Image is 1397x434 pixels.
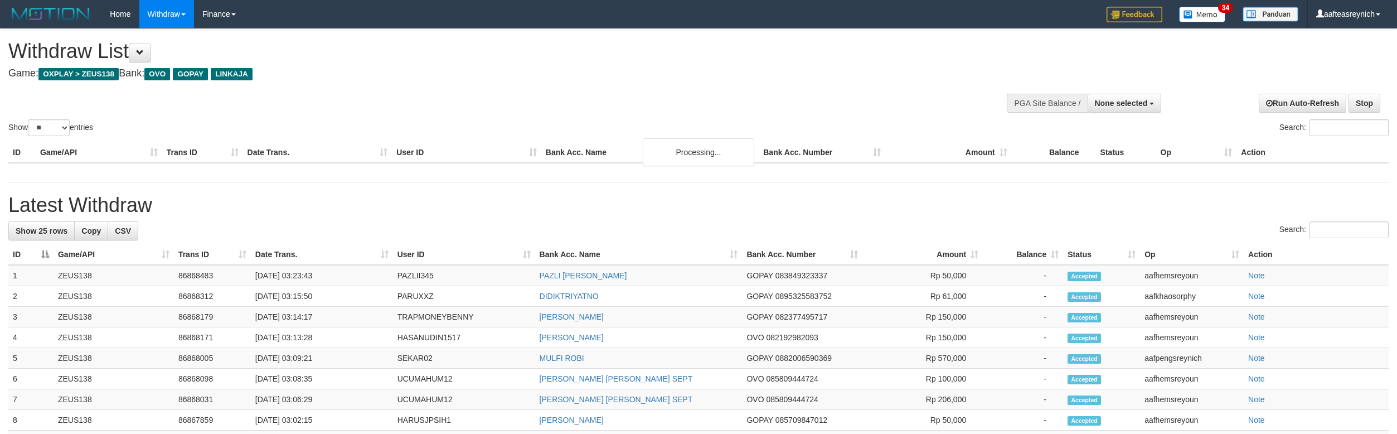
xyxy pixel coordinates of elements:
td: 3 [8,307,54,327]
th: Game/API [36,142,162,163]
td: - [983,307,1063,327]
input: Search: [1309,221,1389,238]
td: [DATE] 03:23:43 [251,265,393,286]
th: Date Trans.: activate to sort column ascending [251,244,393,265]
td: ZEUS138 [54,389,174,410]
span: Accepted [1068,396,1101,405]
td: 8 [8,410,54,431]
th: Game/API: activate to sort column ascending [54,244,174,265]
a: CSV [108,221,138,240]
td: aafhemsreyoun [1140,369,1244,389]
span: Accepted [1068,354,1101,364]
td: 86868171 [174,327,251,348]
th: ID: activate to sort column descending [8,244,54,265]
span: Accepted [1068,313,1101,322]
th: Date Trans. [243,142,392,163]
a: Note [1248,312,1265,321]
td: 86868098 [174,369,251,389]
div: PGA Site Balance / [1007,94,1087,113]
td: 2 [8,286,54,307]
span: CSV [115,226,131,235]
td: aafhemsreyoun [1140,410,1244,431]
td: aafkhaosorphy [1140,286,1244,307]
td: aafhemsreyoun [1140,327,1244,348]
span: Show 25 rows [16,226,67,235]
th: Balance [1012,142,1096,163]
button: None selected [1088,94,1162,113]
td: UCUMAHUM12 [393,389,535,410]
th: Bank Acc. Number: activate to sort column ascending [742,244,862,265]
div: Processing... [643,138,754,166]
td: Rp 50,000 [862,410,983,431]
td: [DATE] 03:15:50 [251,286,393,307]
td: [DATE] 03:14:17 [251,307,393,327]
th: Op [1156,142,1237,163]
a: PAZLI [PERSON_NAME] [540,271,627,280]
a: [PERSON_NAME] [540,312,604,321]
span: Copy 083849323337 to clipboard [775,271,827,280]
td: ZEUS138 [54,348,174,369]
td: aafhemsreyoun [1140,307,1244,327]
span: Copy 082192982093 to clipboard [766,333,818,342]
h1: Withdraw List [8,40,920,62]
th: Op: activate to sort column ascending [1140,244,1244,265]
span: Accepted [1068,416,1101,426]
td: Rp 570,000 [862,348,983,369]
span: Copy 085709847012 to clipboard [775,416,827,425]
span: Accepted [1068,334,1101,343]
th: Bank Acc. Name [541,142,759,163]
td: [DATE] 03:08:35 [251,369,393,389]
th: Bank Acc. Name: activate to sort column ascending [535,244,743,265]
a: Note [1248,354,1265,363]
th: User ID: activate to sort column ascending [393,244,535,265]
th: Amount [885,142,1012,163]
td: 86868312 [174,286,251,307]
th: Action [1236,142,1389,163]
td: aafhemsreyoun [1140,265,1244,286]
th: Status [1096,142,1156,163]
span: Copy [81,226,101,235]
span: Copy 0895325583752 to clipboard [775,292,832,301]
span: Copy 085809444724 to clipboard [766,395,818,404]
td: PAZLII345 [393,265,535,286]
a: [PERSON_NAME] [540,333,604,342]
a: Stop [1349,94,1380,113]
a: [PERSON_NAME] [PERSON_NAME] SEPT [540,395,693,404]
td: [DATE] 03:09:21 [251,348,393,369]
span: Accepted [1068,272,1101,281]
a: Show 25 rows [8,221,75,240]
img: Button%20Memo.svg [1179,7,1226,22]
th: Status: activate to sort column ascending [1063,244,1140,265]
span: OVO [746,333,764,342]
img: Feedback.jpg [1107,7,1162,22]
td: PARUXXZ [393,286,535,307]
td: [DATE] 03:13:28 [251,327,393,348]
td: 86868483 [174,265,251,286]
span: OVO [144,68,170,80]
th: Balance: activate to sort column ascending [983,244,1063,265]
td: [DATE] 03:06:29 [251,389,393,410]
td: 86867859 [174,410,251,431]
span: GOPAY [746,416,773,425]
td: - [983,410,1063,431]
td: HASANUDIN1517 [393,327,535,348]
span: OVO [746,395,764,404]
td: Rp 50,000 [862,265,983,286]
td: - [983,265,1063,286]
th: Trans ID [162,142,243,163]
td: - [983,348,1063,369]
th: User ID [392,142,541,163]
a: Note [1248,416,1265,425]
th: Amount: activate to sort column ascending [862,244,983,265]
td: Rp 100,000 [862,369,983,389]
th: Action [1244,244,1389,265]
h4: Game: Bank: [8,68,920,79]
span: OXPLAY > ZEUS138 [38,68,119,80]
a: DIDIKTRIYATNO [540,292,599,301]
td: 5 [8,348,54,369]
td: aafhemsreyoun [1140,389,1244,410]
span: 34 [1218,3,1233,13]
td: ZEUS138 [54,327,174,348]
td: - [983,389,1063,410]
td: Rp 150,000 [862,327,983,348]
